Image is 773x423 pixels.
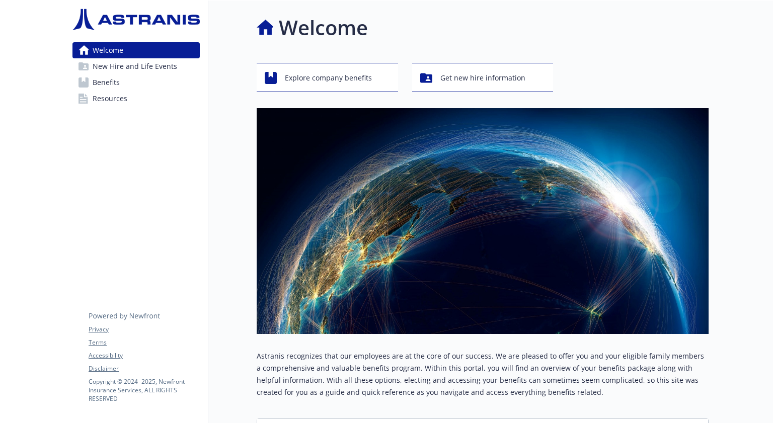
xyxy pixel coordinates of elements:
button: Explore company benefits [257,63,398,92]
span: Welcome [93,42,123,58]
img: overview page banner [257,108,709,334]
a: Welcome [72,42,200,58]
span: New Hire and Life Events [93,58,177,74]
a: New Hire and Life Events [72,58,200,74]
span: Benefits [93,74,120,91]
p: Copyright © 2024 - 2025 , Newfront Insurance Services, ALL RIGHTS RESERVED [89,377,199,403]
a: Resources [72,91,200,107]
h1: Welcome [279,13,368,43]
a: Privacy [89,325,199,334]
span: Explore company benefits [285,68,372,88]
p: Astranis recognizes that our employees are at the core of our success. We are pleased to offer yo... [257,350,709,398]
a: Accessibility [89,351,199,360]
a: Benefits [72,74,200,91]
a: Terms [89,338,199,347]
span: Get new hire information [440,68,525,88]
a: Disclaimer [89,364,199,373]
button: Get new hire information [412,63,554,92]
span: Resources [93,91,127,107]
